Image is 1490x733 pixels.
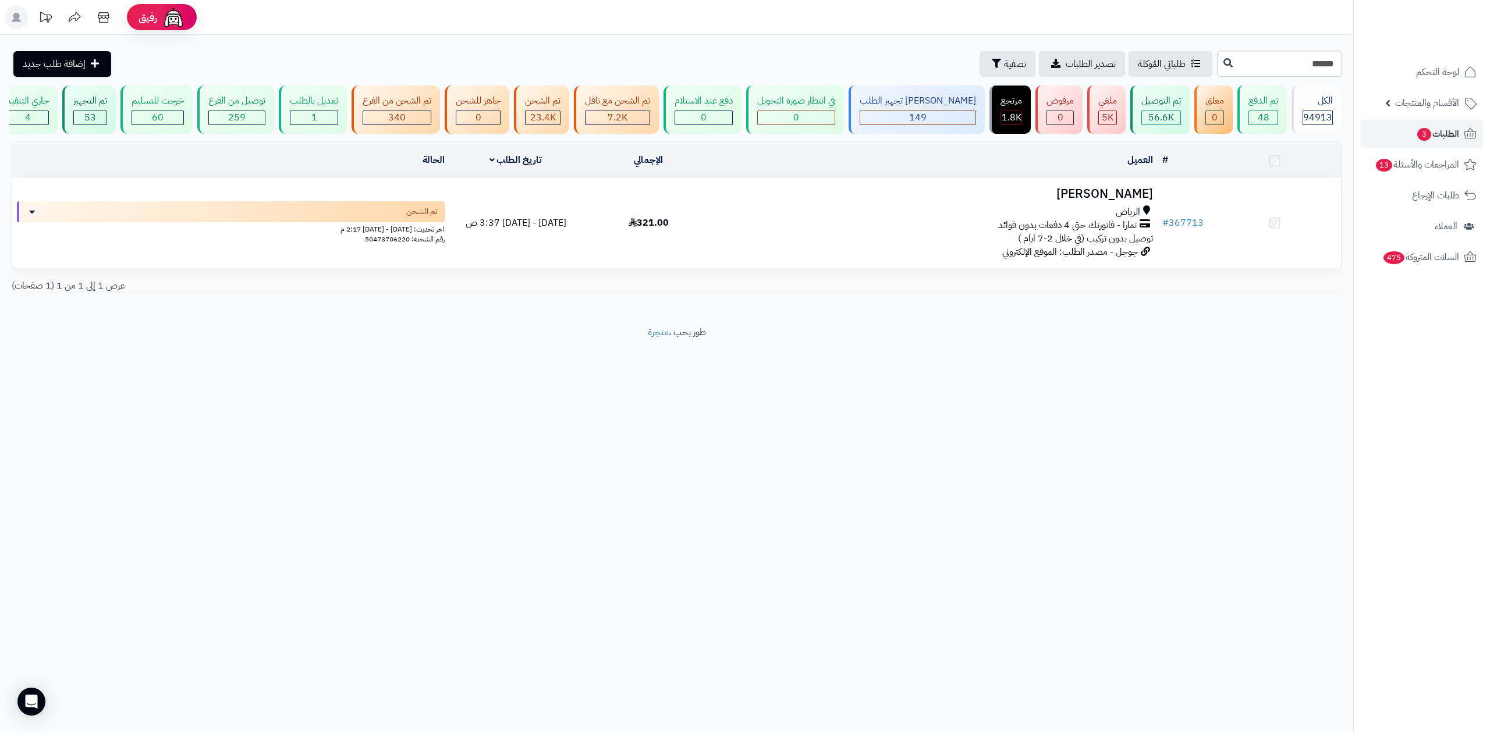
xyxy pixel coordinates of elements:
[586,111,650,124] div: 7223
[675,94,733,108] div: دفع عند الاستلام
[1206,111,1223,124] div: 0
[17,688,45,716] div: Open Intercom Messenger
[1375,158,1393,172] span: 13
[84,111,96,124] span: 53
[1001,94,1022,108] div: مرتجع
[629,216,669,230] span: 321.00
[118,86,195,134] a: خرجت للتسليم 60
[860,111,975,124] div: 149
[909,111,927,124] span: 149
[1205,94,1224,108] div: معلق
[290,94,338,108] div: تعديل بالطلب
[208,94,265,108] div: توصيل من الفرع
[1382,249,1459,265] span: السلات المتروكة
[25,111,31,124] span: 4
[1361,58,1483,86] a: لوحة التحكم
[661,86,744,134] a: دفع عند الاستلام 0
[512,86,572,134] a: تم الشحن 23.4K
[1098,94,1117,108] div: ملغي
[406,206,438,218] span: تم الشحن
[1417,127,1432,141] span: 3
[1018,232,1153,245] span: توصيل بدون تركيب (في خلال 2-7 ايام )
[1303,111,1332,124] span: 94913
[290,111,338,124] div: 1
[719,187,1152,201] h3: [PERSON_NAME]
[423,153,445,167] a: الحالة
[132,111,183,124] div: 60
[1162,153,1168,167] a: #
[526,111,560,124] div: 23411
[1361,212,1483,240] a: العملاء
[530,111,556,124] span: 23.4K
[456,111,500,124] div: 0
[228,111,246,124] span: 259
[1258,111,1269,124] span: 48
[634,153,663,167] a: الإجمالي
[757,94,835,108] div: في انتظار صورة التحويل
[1033,86,1085,134] a: مرفوض 0
[1002,245,1138,259] span: جوجل - مصدر الطلب: الموقع الإلكتروني
[1412,187,1459,204] span: طلبات الإرجاع
[365,234,445,244] span: رقم الشحنة: 50473706220
[1416,126,1459,142] span: الطلبات
[1116,205,1140,219] span: الرياض
[456,94,501,108] div: جاهز للشحن
[74,111,107,124] div: 53
[744,86,846,134] a: في انتظار صورة التحويل 0
[1162,216,1204,230] a: #367713
[585,94,650,108] div: تم الشحن مع ناقل
[860,94,976,108] div: [PERSON_NAME] تجهيز الطلب
[1375,156,1459,173] span: المراجعات والأسئلة
[572,86,661,134] a: تم الشحن مع ناقل 7.2K
[1382,251,1406,265] span: 475
[1248,94,1278,108] div: تم الدفع
[1099,111,1116,124] div: 4972
[276,86,349,134] a: تعديل بالطلب 1
[311,111,317,124] span: 1
[1004,57,1026,71] span: تصفية
[363,111,431,124] div: 340
[1129,51,1212,77] a: طلباتي المُوكلة
[1141,94,1181,108] div: تم التوصيل
[1058,111,1063,124] span: 0
[132,94,184,108] div: خرجت للتسليم
[758,111,835,124] div: 0
[998,219,1137,232] span: تمارا - فاتورتك حتى 4 دفعات بدون فوائد
[793,111,799,124] span: 0
[442,86,512,134] a: جاهز للشحن 0
[1142,111,1180,124] div: 56582
[1235,86,1289,134] a: تم الدفع 48
[1361,151,1483,179] a: المراجعات والأسئلة13
[1047,111,1073,124] div: 0
[73,94,107,108] div: تم التجهيز
[209,111,265,124] div: 259
[1002,111,1021,124] span: 1.8K
[152,111,164,124] span: 60
[23,57,86,71] span: إضافة طلب جديد
[675,111,732,124] div: 0
[987,86,1033,134] a: مرتجع 1.8K
[60,86,118,134] a: تم التجهيز 53
[525,94,560,108] div: تم الشحن
[1303,94,1333,108] div: الكل
[1039,51,1125,77] a: تصدير الطلبات
[1212,111,1218,124] span: 0
[139,10,157,24] span: رفيق
[489,153,542,167] a: تاريخ الطلب
[195,86,276,134] a: توصيل من الفرع 259
[1162,216,1169,230] span: #
[1085,86,1128,134] a: ملغي 5K
[3,279,677,293] div: عرض 1 إلى 1 من 1 (1 صفحات)
[1046,94,1074,108] div: مرفوض
[608,111,627,124] span: 7.2K
[1192,86,1235,134] a: معلق 0
[980,51,1035,77] button: تصفية
[388,111,406,124] span: 340
[701,111,707,124] span: 0
[1361,120,1483,148] a: الطلبات3
[17,222,445,234] div: اخر تحديث: [DATE] - [DATE] 2:17 م
[162,6,185,29] img: ai-face.png
[846,86,987,134] a: [PERSON_NAME] تجهيز الطلب 149
[648,325,669,339] a: متجرة
[1416,64,1459,80] span: لوحة التحكم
